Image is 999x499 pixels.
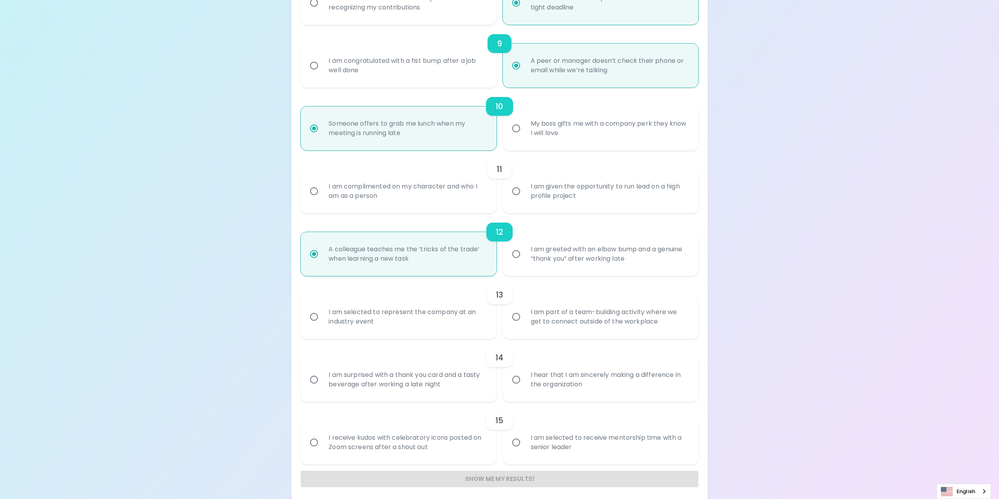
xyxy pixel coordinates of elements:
h6: 10 [495,100,503,113]
h6: 11 [497,163,502,175]
div: choice-group-check [301,213,698,276]
div: I receive kudos with celebratory icons posted on Zoom screens after a shout out [322,424,492,461]
h6: 15 [495,414,503,427]
div: choice-group-check [301,88,698,150]
div: I hear that I am sincerely making a difference in the organization [524,361,694,398]
h6: 12 [496,226,503,238]
div: Someone offers to grab me lunch when my meeting is running late [322,110,492,147]
div: choice-group-check [301,150,698,213]
div: I am complimented on my character and who I am as a person [322,172,492,210]
a: English [937,484,991,499]
div: I am selected to represent the company at an industry event [322,298,492,336]
h6: 13 [496,289,503,301]
div: I am greeted with an elbow bump and a genuine “thank you” after working late [524,235,694,273]
div: I am part of a team-building activity where we get to connect outside of the workplace [524,298,694,336]
h6: 9 [497,37,502,50]
div: I am selected to receive mentorship time with a senior leader [524,424,694,461]
div: I am given the opportunity to run lead on a high profile project [524,172,694,210]
div: choice-group-check [301,402,698,464]
div: Language [937,484,991,499]
div: choice-group-check [301,339,698,402]
div: A peer or manager doesn’t check their phone or email while we’re talking [524,47,694,84]
h6: 14 [495,351,503,364]
div: I am surprised with a thank you card and a tasty beverage after working a late night [322,361,492,398]
div: I am congratulated with a fist bump after a job well done [322,47,492,84]
aside: Language selected: English [937,484,991,499]
div: choice-group-check [301,25,698,88]
div: A colleague teaches me the ‘tricks of the trade’ when learning a new task [322,235,492,273]
div: My boss gifts me with a company perk they know I will love [524,110,694,147]
div: choice-group-check [301,276,698,339]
